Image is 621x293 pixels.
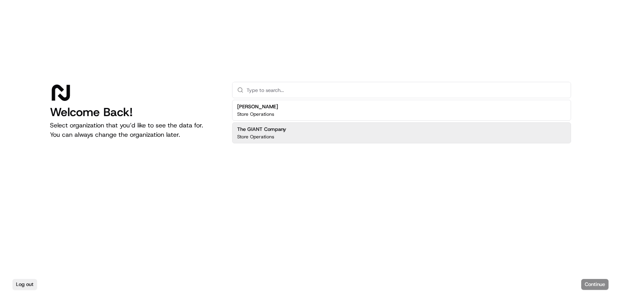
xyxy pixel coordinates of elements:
[237,103,278,110] h2: [PERSON_NAME]
[50,121,220,139] p: Select organization that you’d like to see the data for. You can always change the organization l...
[12,279,37,290] button: Log out
[237,126,286,133] h2: The GIANT Company
[50,105,220,119] h1: Welcome Back!
[232,98,571,145] div: Suggestions
[237,111,274,117] p: Store Operations
[247,82,566,98] input: Type to search...
[237,134,274,140] p: Store Operations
